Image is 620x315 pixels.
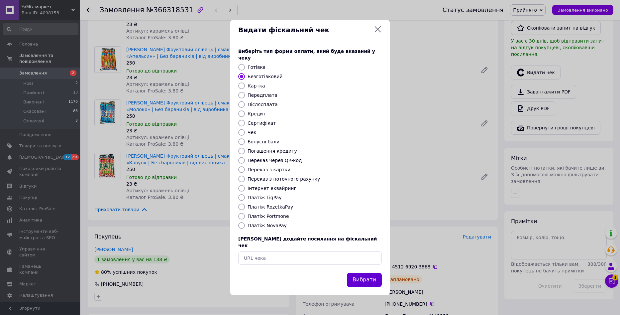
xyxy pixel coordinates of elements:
[248,83,265,88] label: Картка
[248,186,296,191] label: Інтернет еквайринг
[248,223,287,228] label: Платіж NovaPay
[248,195,281,200] label: Платіж LiqPay
[347,273,382,287] button: Вибрати
[248,130,257,135] label: Чек
[248,102,278,107] label: Післясплата
[248,111,265,116] label: Кредит
[248,148,297,154] label: Погашення кредиту
[248,65,265,70] label: Готівка
[248,92,277,98] label: Передплата
[248,176,320,182] label: Переказ з поточного рахунку
[248,74,282,79] label: Безготівковий
[248,120,276,126] label: Сертифікат
[238,251,382,265] input: URL чека
[238,25,371,35] span: Видати фіскальний чек
[248,204,293,210] label: Платіж RozetkaPay
[248,139,279,144] label: Бонусні бали
[238,236,377,248] span: [PERSON_NAME] додайте посилання на фіскальний чек
[248,158,302,163] label: Переказ через QR-код
[248,167,290,172] label: Переказ з картки
[238,49,375,61] span: Виберіть тип форми оплати, який буде вказаний у чеку
[248,214,289,219] label: Платіж Portmone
